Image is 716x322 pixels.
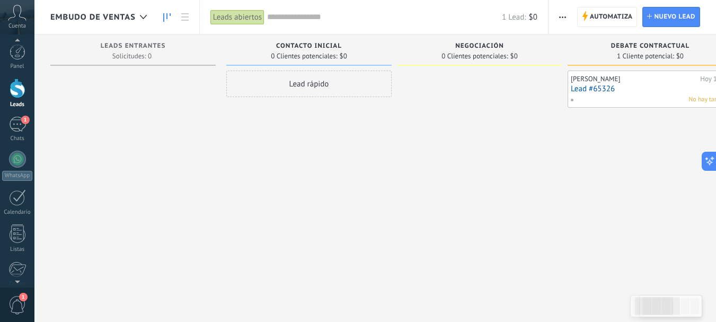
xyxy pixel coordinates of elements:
span: 1 [21,116,30,124]
div: Leads abiertos [210,10,264,25]
div: Leads [2,101,33,108]
div: WhatsApp [2,171,32,181]
span: Embudo de ventas [50,12,136,22]
div: Contacto inicial [232,42,386,51]
a: Nuevo lead [642,7,700,27]
span: Leads Entrantes [101,42,166,50]
span: $0 [676,53,684,59]
span: Automatiza [590,7,633,27]
span: 0 Clientes potenciales: [441,53,508,59]
div: Lead rápido [226,71,392,97]
span: Nuevo lead [654,7,695,27]
span: Cuenta [8,23,26,30]
span: Solicitudes: 0 [112,53,152,59]
div: Chats [2,135,33,142]
span: 1 Lead: [502,12,526,22]
span: Debate contractual [611,42,690,50]
span: 1 Cliente potencial: [617,53,674,59]
span: $0 [510,53,518,59]
div: [PERSON_NAME] [571,75,697,83]
span: Contacto inicial [276,42,342,50]
div: Negociación [402,42,557,51]
span: 1 [19,293,28,301]
span: 0 Clientes potenciales: [271,53,337,59]
div: Calendario [2,209,33,216]
div: Leads Entrantes [56,42,210,51]
a: Leads [158,7,176,28]
button: Más [555,7,570,27]
div: Panel [2,63,33,70]
span: $0 [340,53,347,59]
span: Negociación [455,42,504,50]
div: Listas [2,246,33,253]
a: Automatiza [577,7,638,27]
span: $0 [529,12,537,22]
a: Lista [176,7,194,28]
